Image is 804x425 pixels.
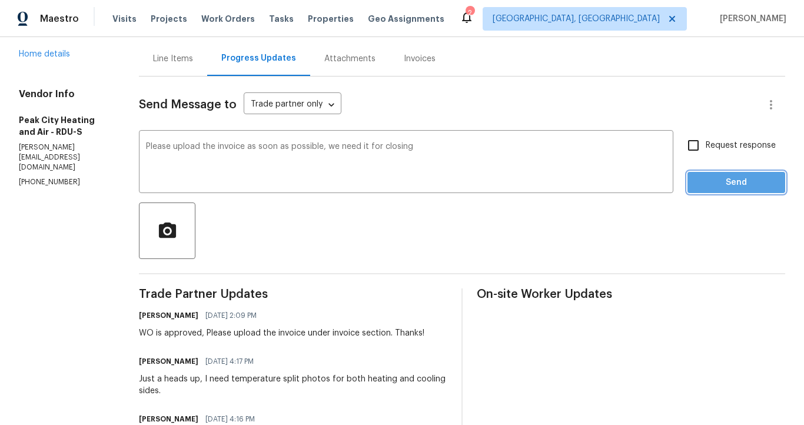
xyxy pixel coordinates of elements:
[706,140,776,152] span: Request response
[201,13,255,25] span: Work Orders
[324,53,376,65] div: Attachments
[205,310,257,321] span: [DATE] 2:09 PM
[221,52,296,64] div: Progress Updates
[269,15,294,23] span: Tasks
[493,13,660,25] span: [GEOGRAPHIC_DATA], [GEOGRAPHIC_DATA]
[139,310,198,321] h6: [PERSON_NAME]
[205,356,254,367] span: [DATE] 4:17 PM
[19,88,111,100] h4: Vendor Info
[687,172,785,194] button: Send
[244,95,341,115] div: Trade partner only
[404,53,436,65] div: Invoices
[139,288,447,300] span: Trade Partner Updates
[368,13,444,25] span: Geo Assignments
[139,413,198,425] h6: [PERSON_NAME]
[19,142,111,172] p: [PERSON_NAME][EMAIL_ADDRESS][DOMAIN_NAME]
[697,175,776,190] span: Send
[477,288,785,300] span: On-site Worker Updates
[139,327,424,339] div: WO is approved, Please upload the invoice under invoice section. Thanks!
[19,50,70,58] a: Home details
[151,13,187,25] span: Projects
[715,13,786,25] span: [PERSON_NAME]
[19,177,111,187] p: [PHONE_NUMBER]
[205,413,255,425] span: [DATE] 4:16 PM
[139,373,447,397] div: Just a heads up, I need temperature split photos for both heating and cooling sides.
[139,99,237,111] span: Send Message to
[146,142,666,184] textarea: Please upload the invoice as soon as possible, we need it for closing
[153,53,193,65] div: Line Items
[19,114,111,138] h5: Peak City Heating and Air - RDU-S
[139,356,198,367] h6: [PERSON_NAME]
[466,7,474,19] div: 2
[40,13,79,25] span: Maestro
[308,13,354,25] span: Properties
[112,13,137,25] span: Visits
